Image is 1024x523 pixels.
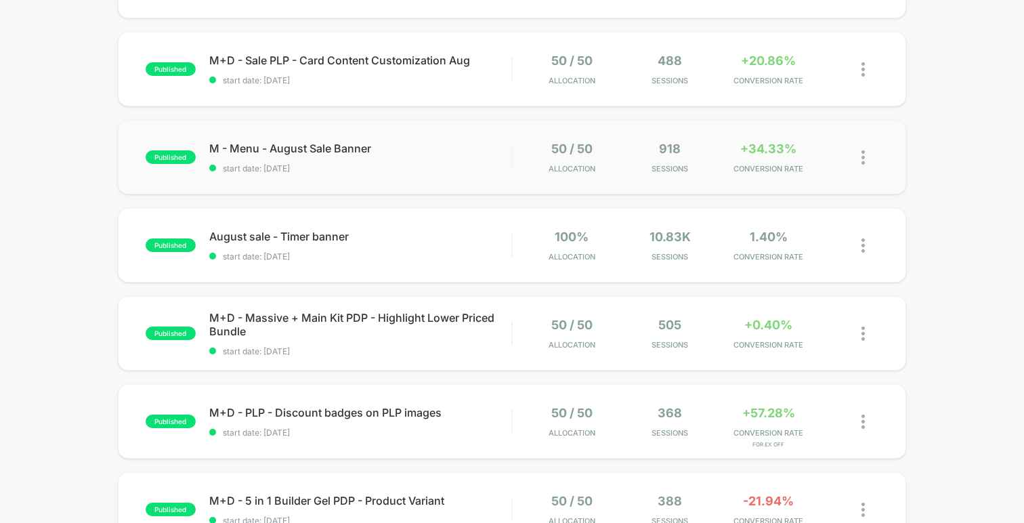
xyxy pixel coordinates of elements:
[750,230,788,244] span: 1.40%
[209,251,511,261] span: start date: [DATE]
[146,238,196,252] span: published
[146,150,196,164] span: published
[624,76,716,85] span: Sessions
[658,318,681,332] span: 505
[209,54,511,67] span: M+D - Sale PLP - Card Content Customization Aug
[723,252,814,261] span: CONVERSION RATE
[723,164,814,173] span: CONVERSION RATE
[723,428,814,438] span: CONVERSION RATE
[723,340,814,350] span: CONVERSION RATE
[555,230,589,244] span: 100%
[146,62,196,76] span: published
[549,428,595,438] span: Allocation
[551,54,593,68] span: 50 / 50
[624,164,716,173] span: Sessions
[649,230,691,244] span: 10.83k
[209,75,511,85] span: start date: [DATE]
[549,76,595,85] span: Allocation
[551,318,593,332] span: 50 / 50
[146,503,196,516] span: published
[861,327,865,341] img: close
[743,494,794,508] span: -21.94%
[209,427,511,438] span: start date: [DATE]
[209,346,511,356] span: start date: [DATE]
[861,415,865,429] img: close
[659,142,681,156] span: 918
[744,318,792,332] span: +0.40%
[861,503,865,517] img: close
[658,494,682,508] span: 388
[861,150,865,165] img: close
[549,340,595,350] span: Allocation
[209,494,511,507] span: M+D - 5 in 1 Builder Gel PDP - Product Variant
[861,62,865,77] img: close
[551,142,593,156] span: 50 / 50
[742,406,795,420] span: +57.28%
[209,311,511,338] span: M+D - Massive + Main Kit PDP - Highlight Lower Priced Bundle
[624,252,716,261] span: Sessions
[723,441,814,448] span: for £X Off
[741,54,796,68] span: +20.86%
[549,252,595,261] span: Allocation
[551,406,593,420] span: 50 / 50
[549,164,595,173] span: Allocation
[146,327,196,340] span: published
[658,54,682,68] span: 488
[723,76,814,85] span: CONVERSION RATE
[209,406,511,419] span: M+D - PLP - Discount badges on PLP images
[209,163,511,173] span: start date: [DATE]
[624,428,716,438] span: Sessions
[209,230,511,243] span: August sale - Timer banner
[146,415,196,428] span: published
[658,406,682,420] span: 368
[551,494,593,508] span: 50 / 50
[740,142,796,156] span: +34.33%
[861,238,865,253] img: close
[624,340,716,350] span: Sessions
[209,142,511,155] span: M - Menu - August Sale Banner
